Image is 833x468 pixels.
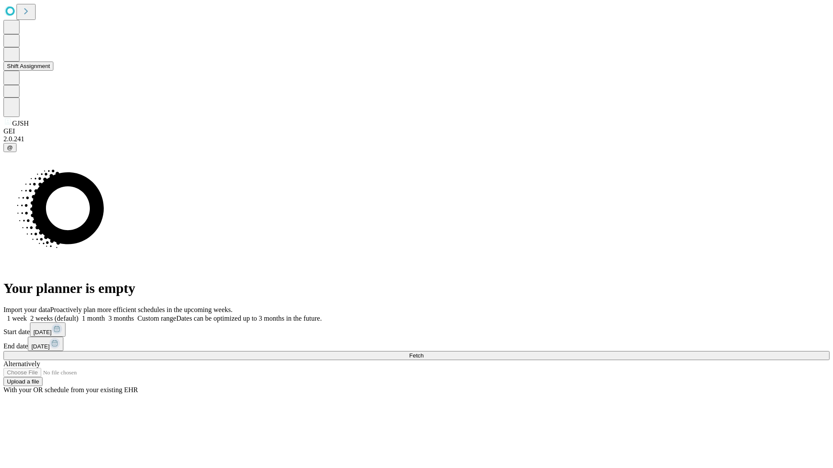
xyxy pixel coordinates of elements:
[3,306,50,313] span: Import your data
[3,135,830,143] div: 2.0.241
[3,127,830,135] div: GEI
[3,322,830,337] div: Start date
[31,343,49,350] span: [DATE]
[12,120,29,127] span: GJSH
[28,337,63,351] button: [DATE]
[409,352,423,359] span: Fetch
[3,377,43,386] button: Upload a file
[7,315,27,322] span: 1 week
[3,386,138,393] span: With your OR schedule from your existing EHR
[176,315,321,322] span: Dates can be optimized up to 3 months in the future.
[30,322,66,337] button: [DATE]
[3,62,53,71] button: Shift Assignment
[30,315,79,322] span: 2 weeks (default)
[3,280,830,296] h1: Your planner is empty
[138,315,176,322] span: Custom range
[50,306,233,313] span: Proactively plan more efficient schedules in the upcoming weeks.
[82,315,105,322] span: 1 month
[3,337,830,351] div: End date
[7,144,13,151] span: @
[3,143,16,152] button: @
[3,351,830,360] button: Fetch
[33,329,52,335] span: [DATE]
[108,315,134,322] span: 3 months
[3,360,40,367] span: Alternatively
